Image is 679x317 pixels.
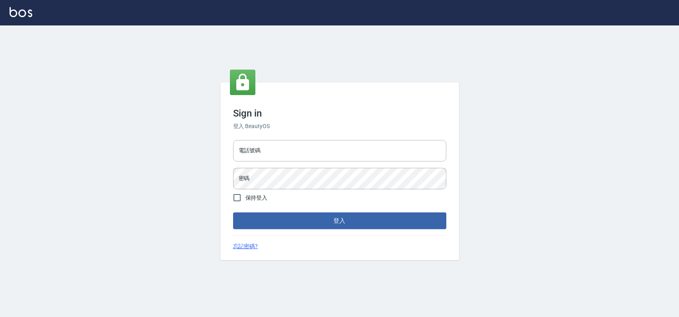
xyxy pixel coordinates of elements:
img: Logo [10,7,32,17]
button: 登入 [233,212,446,229]
span: 保持登入 [245,194,268,202]
a: 忘記密碼? [233,242,258,251]
h3: Sign in [233,108,446,119]
h6: 登入 BeautyOS [233,122,446,130]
